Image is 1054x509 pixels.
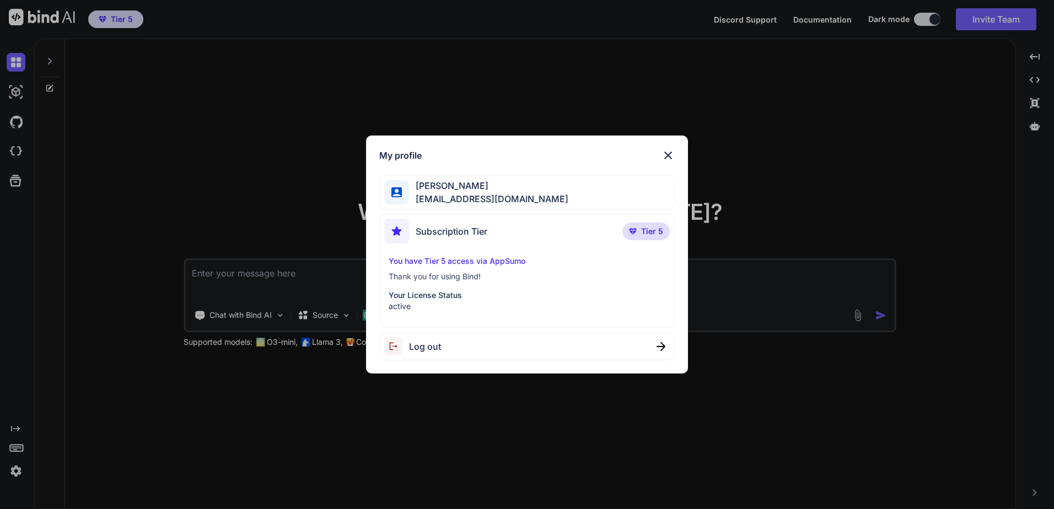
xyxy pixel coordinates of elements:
[409,179,568,192] span: [PERSON_NAME]
[391,187,402,198] img: profile
[409,340,441,353] span: Log out
[409,192,568,205] span: [EMAIL_ADDRESS][DOMAIN_NAME]
[662,149,675,162] img: close
[416,225,487,238] span: Subscription Tier
[384,219,409,243] img: subscription
[389,256,665,267] p: You have Tier 5 access via AppSumo
[384,337,409,355] img: logout
[389,271,665,282] p: Thank you for using Bind!
[389,290,665,301] p: Your License Status
[657,342,665,351] img: close
[641,226,663,237] span: Tier 5
[389,301,665,312] p: active
[379,149,422,162] h1: My profile
[629,228,637,235] img: premium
